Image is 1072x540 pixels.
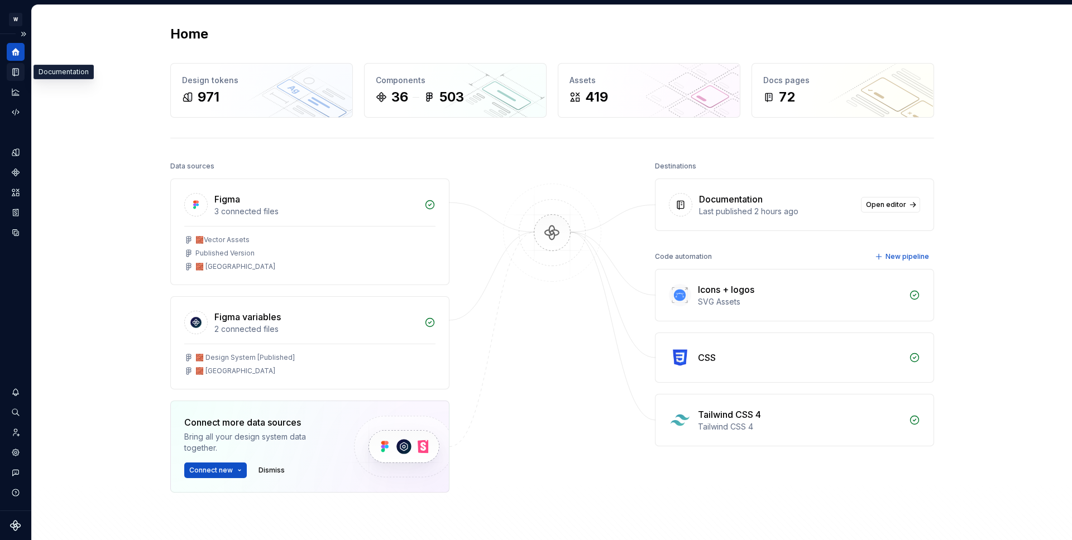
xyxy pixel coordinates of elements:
[195,353,295,362] div: 🧱 Design System [Published]
[10,520,21,531] svg: Supernova Logo
[752,63,934,118] a: Docs pages72
[7,443,25,461] a: Settings
[7,184,25,201] a: Assets
[861,197,920,213] a: Open editor
[7,403,25,421] button: Search ⌘K
[439,88,464,106] div: 503
[33,65,94,79] div: Documentation
[170,179,449,285] a: Figma3 connected files🧱Vector AssetsPublished Version🧱 [GEOGRAPHIC_DATA]
[16,26,31,42] button: Expand sidebar
[2,7,29,31] button: W
[7,423,25,441] a: Invite team
[184,462,247,478] button: Connect new
[198,88,219,106] div: 971
[585,88,608,106] div: 419
[253,462,290,478] button: Dismiss
[655,249,712,264] div: Code automation
[364,63,547,118] a: Components36503
[7,83,25,101] a: Analytics
[259,466,285,475] span: Dismiss
[7,43,25,61] a: Home
[195,262,275,271] div: 🧱 [GEOGRAPHIC_DATA]
[9,13,22,26] div: W
[7,163,25,181] a: Components
[7,204,25,221] a: Storybook stories
[170,63,353,118] a: Design tokens971
[214,206,418,217] div: 3 connected files
[7,103,25,121] a: Code automation
[655,158,696,174] div: Destinations
[7,224,25,242] a: Data sources
[698,408,761,421] div: Tailwind CSS 4
[699,192,763,206] div: Documentation
[170,25,208,43] h2: Home
[195,367,275,375] div: 🧱 [GEOGRAPHIC_DATA]
[7,63,25,81] a: Documentation
[763,75,922,86] div: Docs pages
[698,296,902,307] div: SVG Assets
[195,249,255,258] div: Published Version
[184,431,335,454] div: Bring all your design system data together.
[866,200,906,209] span: Open editor
[214,192,240,206] div: Figma
[886,252,929,261] span: New pipeline
[391,88,408,106] div: 36
[7,464,25,481] button: Contact support
[195,235,250,244] div: 🧱Vector Assets
[779,88,795,106] div: 72
[699,206,854,217] div: Last published 2 hours ago
[214,324,418,335] div: 2 connected files
[184,416,335,429] div: Connect more data sources
[170,296,449,389] a: Figma variables2 connected files🧱 Design System [Published]🧱 [GEOGRAPHIC_DATA]
[170,158,214,174] div: Data sources
[872,249,934,264] button: New pipeline
[182,75,341,86] div: Design tokens
[376,75,535,86] div: Components
[7,383,25,401] button: Notifications
[698,421,902,432] div: Tailwind CSS 4
[214,310,281,324] div: Figma variables
[698,351,716,364] div: CSS
[189,466,233,475] span: Connect new
[7,143,25,161] a: Design tokens
[569,75,729,86] div: Assets
[558,63,740,118] a: Assets419
[698,283,754,296] div: Icons + logos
